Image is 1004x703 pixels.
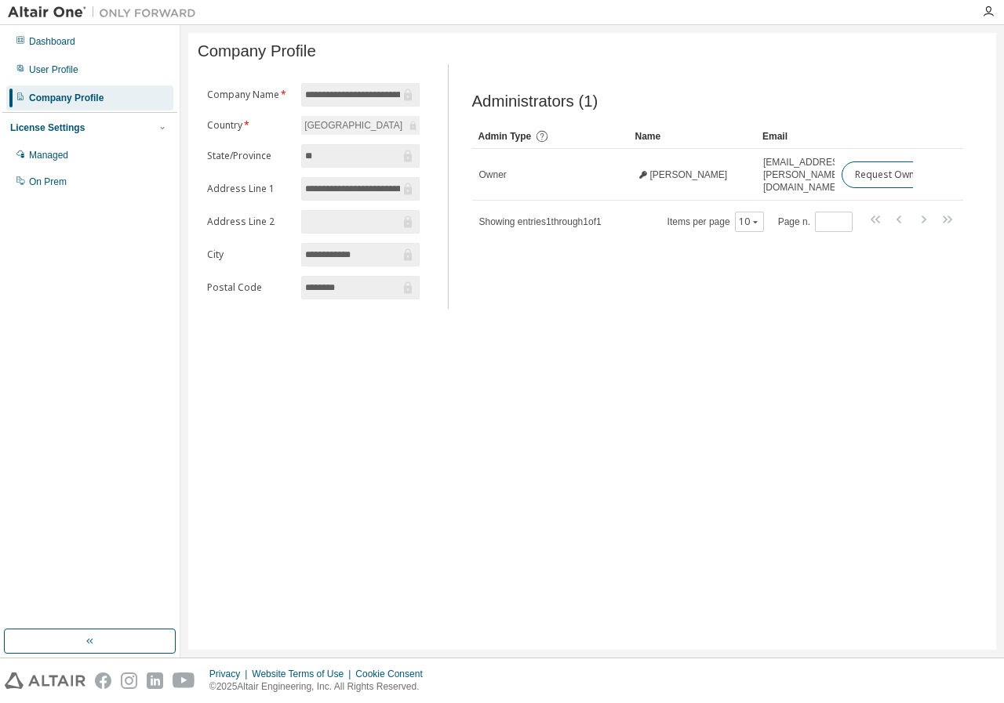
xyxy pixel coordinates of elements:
div: Privacy [209,668,252,680]
div: Name [635,124,751,149]
div: [GEOGRAPHIC_DATA] [301,116,419,135]
div: Cookie Consent [355,668,431,680]
img: linkedin.svg [147,672,163,689]
img: youtube.svg [173,672,195,689]
span: [PERSON_NAME] [650,169,728,181]
span: Company Profile [198,42,316,60]
p: © 2025 Altair Engineering, Inc. All Rights Reserved. [209,680,432,694]
span: Owner [479,169,507,181]
img: altair_logo.svg [5,672,85,689]
span: Page n. [778,212,853,232]
label: Postal Code [207,281,292,294]
button: 10 [739,216,760,228]
button: Request Owner Change [842,161,974,188]
span: [EMAIL_ADDRESS][PERSON_NAME][DOMAIN_NAME] [763,156,847,194]
label: Company Name [207,89,292,101]
label: Country [207,119,292,132]
img: Altair One [8,5,204,20]
label: Address Line 2 [207,216,292,228]
img: instagram.svg [121,672,137,689]
div: [GEOGRAPHIC_DATA] [302,117,405,134]
div: Website Terms of Use [252,668,355,680]
span: Admin Type [478,131,532,142]
span: Showing entries 1 through 1 of 1 [479,216,602,227]
div: Email [762,124,828,149]
div: Dashboard [29,35,75,48]
label: State/Province [207,150,292,162]
div: On Prem [29,176,67,188]
img: facebook.svg [95,672,111,689]
span: Administrators (1) [472,92,598,111]
div: User Profile [29,63,78,76]
div: Company Profile [29,92,104,104]
div: Managed [29,149,68,161]
div: License Settings [10,121,85,134]
label: Address Line 1 [207,183,292,195]
label: City [207,248,292,261]
span: Items per page [668,212,764,232]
